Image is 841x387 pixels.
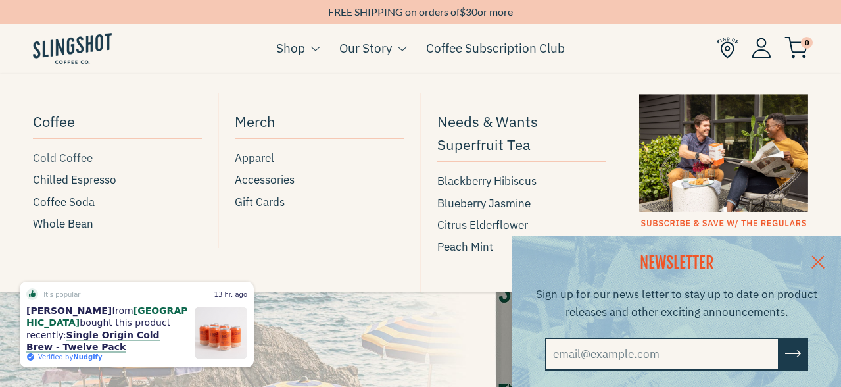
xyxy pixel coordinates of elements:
[801,37,813,49] span: 0
[437,172,606,190] a: Blackberry Hibiscus
[33,171,202,189] a: Chilled Espresso
[437,217,528,234] span: Citrus Elderflower
[466,5,477,18] span: 30
[235,193,404,211] a: Gift Cards
[717,37,738,59] img: Find Us
[33,149,202,167] a: Cold Coffee
[33,193,202,211] a: Coffee Soda
[235,171,404,189] a: Accessories
[437,195,531,213] span: Blueberry Jasmine
[545,338,779,371] input: email@example.com
[235,149,274,167] span: Apparel
[529,286,825,321] p: Sign up for our news letter to stay up to date on product releases and other exciting announcements.
[437,107,606,162] a: Needs & Wants Superfruit Tea
[784,40,808,56] a: 0
[33,107,202,139] a: Coffee
[235,110,276,133] span: Merch
[235,107,404,139] a: Merch
[276,38,305,58] a: Shop
[33,193,95,211] span: Coffee Soda
[33,171,116,189] span: Chilled Espresso
[33,215,202,233] a: Whole Bean
[437,217,606,234] a: Citrus Elderflower
[33,215,93,233] span: Whole Bean
[235,149,404,167] a: Apparel
[529,252,825,274] h2: NEWSLETTER
[460,5,466,18] span: $
[339,38,392,58] a: Our Story
[752,38,771,58] img: Account
[426,38,565,58] a: Coffee Subscription Club
[33,110,75,133] span: Coffee
[437,110,606,156] span: Needs & Wants Superfruit Tea
[235,171,295,189] span: Accessories
[437,195,606,213] a: Blueberry Jasmine
[437,172,537,190] span: Blackberry Hibiscus
[33,149,93,167] span: Cold Coffee
[235,193,285,211] span: Gift Cards
[784,37,808,59] img: cart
